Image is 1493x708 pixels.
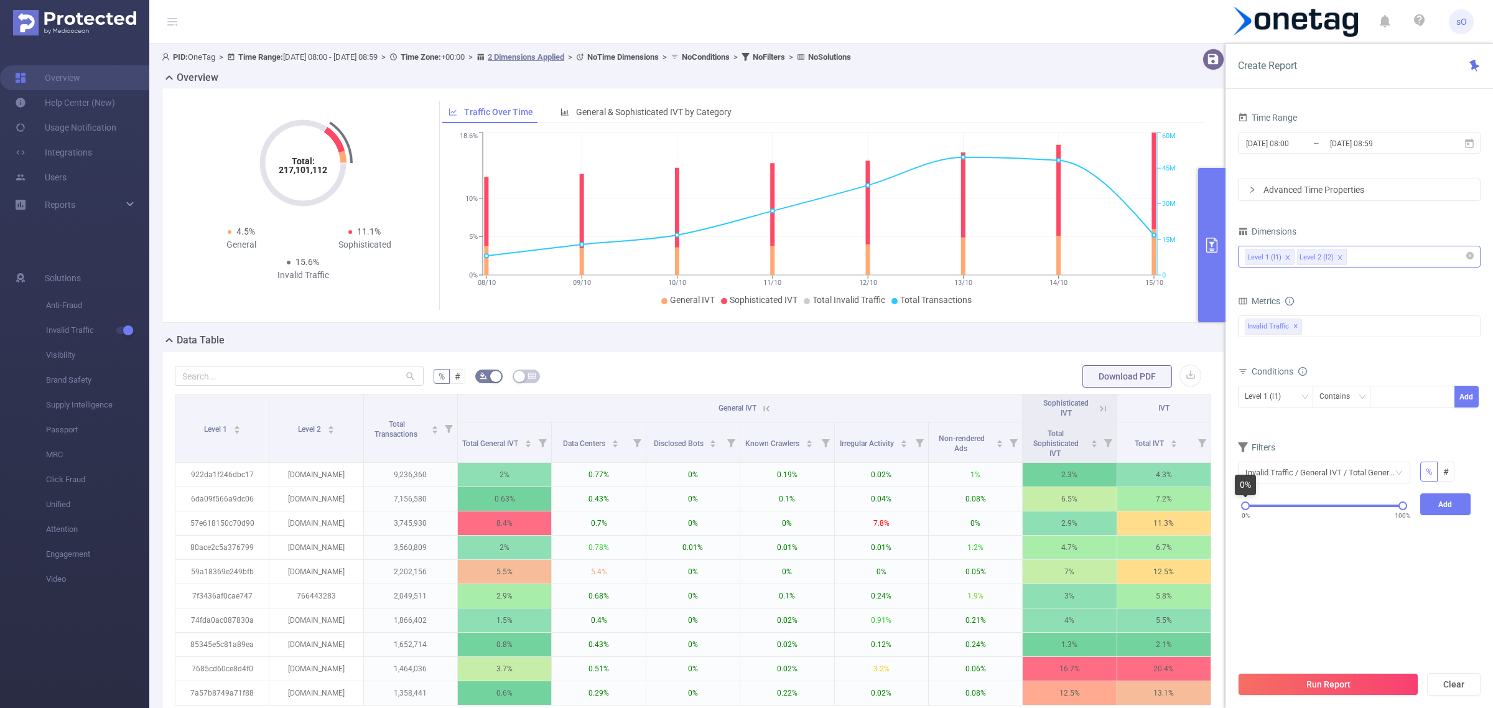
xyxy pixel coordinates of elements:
[458,536,551,559] p: 2%
[45,192,75,217] a: Reports
[269,511,363,535] p: [DOMAIN_NAME]
[722,422,740,462] i: Filter menu
[740,560,834,584] p: 0%
[1239,179,1480,200] div: icon: rightAdvanced Time Properties
[646,584,740,608] p: 0%
[806,438,813,442] i: icon: caret-up
[710,442,717,446] i: icon: caret-down
[740,681,834,705] p: 0.22%
[269,536,363,559] p: [DOMAIN_NAME]
[1249,186,1256,193] i: icon: right
[1162,133,1176,141] tspan: 60M
[1238,60,1297,72] span: Create Report
[552,633,645,656] p: 0.43%
[646,633,740,656] p: 0%
[552,487,645,511] p: 0.43%
[374,420,419,439] span: Total Transactions
[785,52,797,62] span: >
[1285,297,1294,305] i: icon: info-circle
[465,52,477,62] span: >
[46,467,149,492] span: Click Fraud
[996,438,1003,445] div: Sort
[740,463,834,487] p: 0.19%
[1117,608,1211,632] p: 5.5%
[177,70,218,85] h2: Overview
[563,439,607,448] span: Data Centers
[327,429,334,432] i: icon: caret-down
[929,657,1022,681] p: 0.06%
[269,560,363,584] p: [DOMAIN_NAME]
[1245,249,1295,265] li: Level 1 (l1)
[1238,442,1275,452] span: Filters
[279,165,327,175] tspan: 217,101,112
[455,371,460,381] span: #
[303,238,426,251] div: Sophisticated
[835,463,928,487] p: 0.02%
[730,52,742,62] span: >
[1238,113,1297,123] span: Time Range
[1033,429,1079,458] span: Total Sophisticated IVT
[431,424,439,431] div: Sort
[740,608,834,632] p: 0.02%
[858,279,877,287] tspan: 12/10
[646,511,740,535] p: 0%
[1238,673,1418,696] button: Run Report
[480,372,487,380] i: icon: bg-colors
[900,438,907,442] i: icon: caret-up
[534,422,551,462] i: Filter menu
[1135,439,1166,448] span: Total IVT
[15,90,115,115] a: Help Center (New)
[524,438,532,445] div: Sort
[1117,463,1211,487] p: 4.3%
[364,560,457,584] p: 2,202,156
[46,442,149,467] span: MRC
[269,584,363,608] p: 766443283
[460,133,478,141] tspan: 18.6%
[432,429,439,432] i: icon: caret-down
[612,438,619,445] div: Sort
[835,633,928,656] p: 0.12%
[929,463,1022,487] p: 1%
[327,424,334,427] i: icon: caret-up
[458,657,551,681] p: 3.7%
[364,584,457,608] p: 2,049,511
[929,584,1022,608] p: 1.9%
[552,536,645,559] p: 0.78%
[15,140,92,165] a: Integrations
[236,226,255,236] span: 4.5%
[835,584,928,608] p: 0.24%
[1245,386,1290,407] div: Level 1 (l1)
[646,657,740,681] p: 0%
[1091,438,1097,442] i: icon: caret-up
[1117,560,1211,584] p: 12.5%
[1023,536,1116,559] p: 4.7%
[808,52,851,62] b: No Solutions
[233,424,241,431] div: Sort
[835,487,928,511] p: 0.04%
[954,279,972,287] tspan: 13/10
[682,52,730,62] b: No Conditions
[45,266,81,291] span: Solutions
[668,279,686,287] tspan: 10/10
[46,492,149,517] span: Unified
[15,65,80,90] a: Overview
[1162,271,1166,279] tspan: 0
[439,371,445,381] span: %
[929,487,1022,511] p: 0.08%
[327,424,335,431] div: Sort
[552,657,645,681] p: 0.51%
[233,424,240,427] i: icon: caret-up
[458,560,551,584] p: 5.5%
[835,608,928,632] p: 0.91%
[46,343,149,368] span: Visibility
[1162,236,1176,244] tspan: 15M
[646,463,740,487] p: 0%
[238,52,283,62] b: Time Range:
[929,608,1022,632] p: 0.21%
[1454,386,1479,408] button: Add
[939,434,985,453] span: Non-rendered Ads
[1158,404,1170,412] span: IVT
[175,608,269,632] p: 74fda0ac087830a
[449,108,457,116] i: icon: line-chart
[719,404,756,412] span: General IVT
